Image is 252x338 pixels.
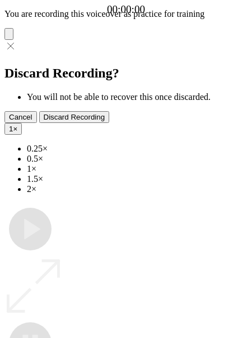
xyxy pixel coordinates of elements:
li: 0.5× [27,154,248,164]
span: 1 [9,125,13,133]
li: You will not be able to recover this once discarded. [27,92,248,102]
button: Discard Recording [39,111,110,123]
li: 0.25× [27,144,248,154]
button: Cancel [4,111,37,123]
li: 1× [27,164,248,174]
li: 2× [27,184,248,194]
button: 1× [4,123,22,135]
h2: Discard Recording? [4,66,248,81]
a: 00:00:00 [107,3,145,16]
p: You are recording this voiceover as practice for training [4,9,248,19]
li: 1.5× [27,174,248,184]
